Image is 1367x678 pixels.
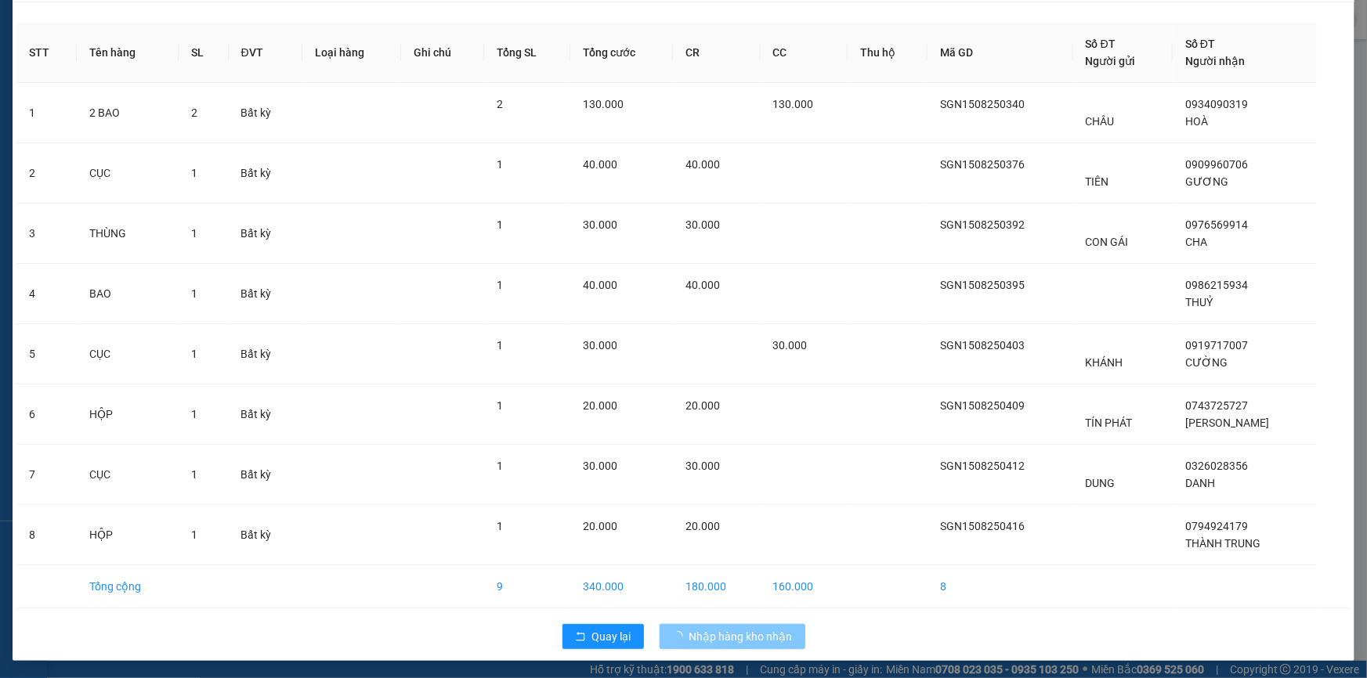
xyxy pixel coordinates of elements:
span: SGN1508250412 [940,460,1025,472]
span: SGN1508250376 [940,158,1025,171]
span: 1 [497,158,503,171]
span: 20.000 [685,520,720,532]
th: Mã GD [928,23,1073,83]
span: CON GÁI [1086,236,1129,248]
td: HỘP [77,505,179,565]
td: 9 [484,565,570,608]
td: THÙNG [77,204,179,264]
span: 0326028356 [1185,460,1248,472]
span: rollback [575,631,586,644]
span: SGN1508250409 [940,399,1025,412]
span: 20.000 [583,399,617,412]
span: SGN1508250340 [940,98,1025,110]
span: [PERSON_NAME] [1185,417,1269,429]
td: 6 [16,384,77,445]
td: 2 BAO [77,83,179,143]
span: 130.000 [773,98,814,110]
td: 160.000 [761,565,848,608]
span: 1 [497,218,503,231]
span: 1 [497,399,503,412]
td: 4 [16,264,77,324]
td: 8 [928,565,1073,608]
th: Thu hộ [848,23,928,83]
th: SL [179,23,229,83]
span: 30.000 [583,460,617,472]
td: Bất kỳ [229,264,302,324]
td: Bất kỳ [229,505,302,565]
span: 30.000 [583,339,617,352]
td: BAO [77,264,179,324]
span: TÍN PHÁT [1086,417,1133,429]
td: CỤC [77,324,179,384]
span: TIÊN [1086,175,1109,188]
th: CR [673,23,760,83]
span: 1 [191,167,197,179]
span: 0794924179 [1185,520,1248,532]
td: CỤC [77,445,179,505]
span: 0976569914 [1185,218,1248,231]
td: Bất kỳ [229,324,302,384]
th: CC [761,23,848,83]
th: Tổng SL [484,23,570,83]
span: 30.000 [773,339,808,352]
span: Người gửi [1086,55,1136,67]
td: 8 [16,505,77,565]
span: 0919717007 [1185,339,1248,352]
span: Số ĐT [1185,38,1215,50]
span: 0909960706 [1185,158,1248,171]
span: 1 [191,348,197,360]
span: 1 [191,287,197,300]
td: Tổng cộng [77,565,179,608]
button: Nhập hàng kho nhận [660,624,805,649]
span: SGN1508250403 [940,339,1025,352]
span: 1 [497,279,503,291]
span: 30.000 [583,218,617,231]
td: Bất kỳ [229,83,302,143]
td: CỤC [77,143,179,204]
span: 1 [497,460,503,472]
th: STT [16,23,77,83]
span: KHÁNH [1086,356,1123,369]
span: SGN1508250392 [940,218,1025,231]
span: 1 [497,339,503,352]
span: DANH [1185,477,1215,489]
span: CƯỜNG [1185,356,1228,369]
span: Người nhận [1185,55,1245,67]
td: 7 [16,445,77,505]
span: 40.000 [685,279,720,291]
th: Tên hàng [77,23,179,83]
td: 1 [16,83,77,143]
td: 180.000 [673,565,760,608]
span: 1 [191,408,197,420]
th: ĐVT [229,23,302,83]
td: 3 [16,204,77,264]
span: 30.000 [685,460,720,472]
span: SGN1508250395 [940,279,1025,291]
td: HỘP [77,384,179,445]
span: 1 [191,528,197,541]
span: GƯƠNG [1185,175,1228,188]
span: 0743725727 [1185,399,1248,412]
span: 20.000 [685,399,720,412]
span: 1 [497,520,503,532]
td: Bất kỳ [229,384,302,445]
td: 340.000 [570,565,673,608]
td: 2 [16,143,77,204]
span: 1 [191,468,197,481]
span: 0934090319 [1185,98,1248,110]
span: 2 [191,106,197,119]
span: 40.000 [685,158,720,171]
span: SGN1508250416 [940,520,1025,532]
th: Loại hàng [302,23,401,83]
td: Bất kỳ [229,204,302,264]
span: 0986215934 [1185,279,1248,291]
th: Tổng cước [570,23,673,83]
span: 40.000 [583,158,617,171]
span: 2 [497,98,503,110]
span: Số ĐT [1086,38,1116,50]
span: THÀNH TRUNG [1185,537,1260,550]
td: 5 [16,324,77,384]
span: Nhập hàng kho nhận [689,628,793,645]
span: 20.000 [583,520,617,532]
span: CHA [1185,236,1207,248]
